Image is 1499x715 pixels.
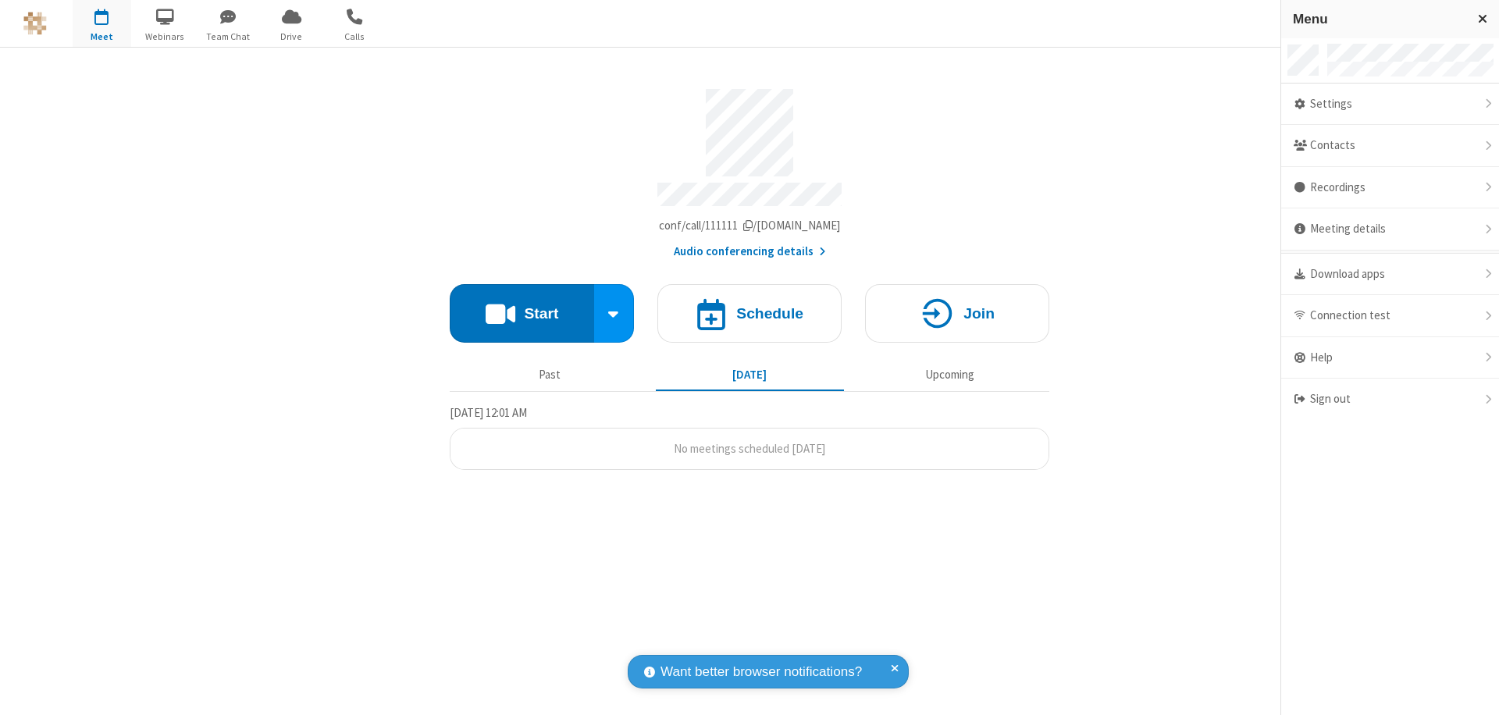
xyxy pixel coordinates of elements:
img: QA Selenium DO NOT DELETE OR CHANGE [23,12,47,35]
span: Copy my meeting room link [659,218,841,233]
span: Webinars [136,30,194,44]
h4: Join [963,306,995,321]
div: Recordings [1281,167,1499,209]
button: Start [450,284,594,343]
span: Drive [262,30,321,44]
div: Download apps [1281,254,1499,296]
section: Today's Meetings [450,404,1049,471]
span: [DATE] 12:01 AM [450,405,527,420]
button: Join [865,284,1049,343]
button: Audio conferencing details [674,243,826,261]
button: Upcoming [856,360,1044,390]
div: Start conference options [594,284,635,343]
div: Contacts [1281,125,1499,167]
span: Meet [73,30,131,44]
span: Calls [326,30,384,44]
div: Settings [1281,84,1499,126]
button: Past [456,360,644,390]
section: Account details [450,77,1049,261]
h3: Menu [1293,12,1464,27]
button: [DATE] [656,360,844,390]
h4: Start [524,306,558,321]
span: No meetings scheduled [DATE] [674,441,825,456]
div: Sign out [1281,379,1499,420]
button: Schedule [657,284,842,343]
h4: Schedule [736,306,803,321]
span: Want better browser notifications? [660,662,862,682]
div: Meeting details [1281,208,1499,251]
div: Connection test [1281,295,1499,337]
button: Copy my meeting room linkCopy my meeting room link [659,217,841,235]
span: Team Chat [199,30,258,44]
div: Help [1281,337,1499,379]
